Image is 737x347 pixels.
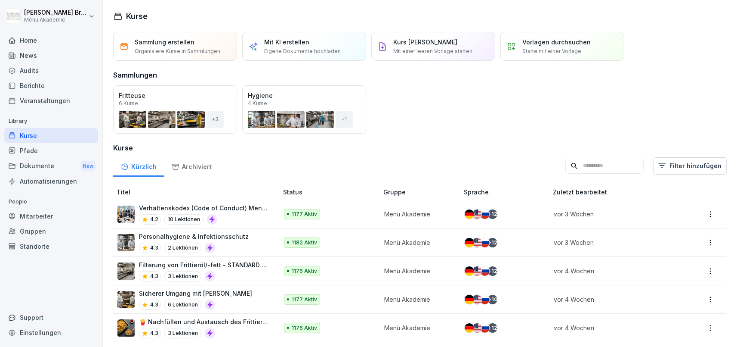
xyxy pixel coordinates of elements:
[383,188,461,197] p: Gruppe
[4,48,98,63] div: News
[554,209,672,219] p: vor 3 Wochen
[117,234,135,251] img: tq1iwfpjw7gb8q143pboqzza.png
[126,10,148,22] h1: Kurse
[139,317,269,326] p: 🍟 Nachfüllen und Austausch des Frittieröl/-fettes
[24,9,87,16] p: [PERSON_NAME] Bruns
[384,295,450,304] p: Menü Akademie
[119,91,231,100] p: Fritteuse
[164,155,219,177] a: Archiviert
[264,47,341,55] p: Eigene Dokumente hochladen
[472,238,482,247] img: us.svg
[164,271,201,281] p: 3 Lektionen
[248,101,267,106] p: 4 Kurse
[488,323,497,333] div: + 12
[522,47,581,55] p: Starte mit einer Vorlage
[139,232,249,241] p: Personalhygiene & Infektionsschutz
[117,319,135,337] img: cuv45xaybhkpnu38aw8lcrqq.png
[150,329,158,337] p: 4.3
[472,323,482,333] img: us.svg
[4,63,98,78] a: Audits
[164,328,201,338] p: 3 Lektionen
[465,323,474,333] img: de.svg
[554,323,672,332] p: vor 4 Wochen
[207,111,224,128] div: + 3
[554,295,672,304] p: vor 4 Wochen
[465,295,474,304] img: de.svg
[465,209,474,219] img: de.svg
[292,324,317,332] p: 1176 Aktiv
[522,38,591,47] p: Vorlagen durchsuchen
[472,295,482,304] img: us.svg
[292,296,317,303] p: 1177 Aktiv
[113,85,237,134] a: Fritteuse6 Kurse+3
[653,157,727,175] button: Filter hinzufügen
[139,260,269,269] p: Filterung von Frittieröl/-fett - STANDARD ohne Vito
[4,310,98,325] div: Support
[4,143,98,158] a: Pfade
[117,291,135,308] img: oyzz4yrw5r2vs0n5ee8wihvj.png
[150,216,158,223] p: 4.2
[4,158,98,174] div: Dokumente
[384,266,450,275] p: Menü Akademie
[480,295,490,304] img: ru.svg
[292,267,317,275] p: 1176 Aktiv
[139,289,252,298] p: Sicherer Umgang mit [PERSON_NAME]
[164,214,204,225] p: 10 Lektionen
[4,239,98,254] a: Standorte
[119,101,138,106] p: 6 Kurse
[117,263,135,280] img: lnrteyew03wyeg2dvomajll7.png
[4,195,98,209] p: People
[264,38,309,47] p: Mit KI erstellen
[283,188,380,197] p: Status
[393,47,472,55] p: Mit einer leeren Vorlage starten
[488,266,497,276] div: + 12
[113,70,157,80] h3: Sammlungen
[113,143,727,153] h3: Kurse
[384,323,450,332] p: Menü Akademie
[488,209,497,219] div: + 12
[554,266,672,275] p: vor 4 Wochen
[4,174,98,189] a: Automatisierungen
[4,93,98,108] a: Veranstaltungen
[150,272,158,280] p: 4.3
[292,239,317,247] p: 1182 Aktiv
[4,325,98,340] a: Einstellungen
[384,238,450,247] p: Menü Akademie
[139,203,269,213] p: Verhaltenskodex (Code of Conduct) Menü 2000
[292,210,317,218] p: 1177 Aktiv
[472,266,482,276] img: us.svg
[488,238,497,247] div: + 12
[465,238,474,247] img: de.svg
[135,38,194,47] p: Sammlung erstellen
[4,128,98,143] a: Kurse
[117,206,135,223] img: hh3kvobgi93e94d22i1c6810.png
[4,209,98,224] a: Mitarbeiter
[164,300,201,310] p: 6 Lektionen
[242,85,366,134] a: Hygiene4 Kurse+1
[81,161,96,171] div: New
[393,38,457,47] p: Kurs [PERSON_NAME]
[553,188,682,197] p: Zuletzt bearbeitet
[4,78,98,93] a: Berichte
[4,33,98,48] a: Home
[336,111,353,128] div: + 1
[4,158,98,174] a: DokumenteNew
[464,188,549,197] p: Sprache
[4,114,98,128] p: Library
[4,224,98,239] div: Gruppen
[384,209,450,219] p: Menü Akademie
[465,266,474,276] img: de.svg
[480,266,490,276] img: ru.svg
[113,155,164,177] a: Kürzlich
